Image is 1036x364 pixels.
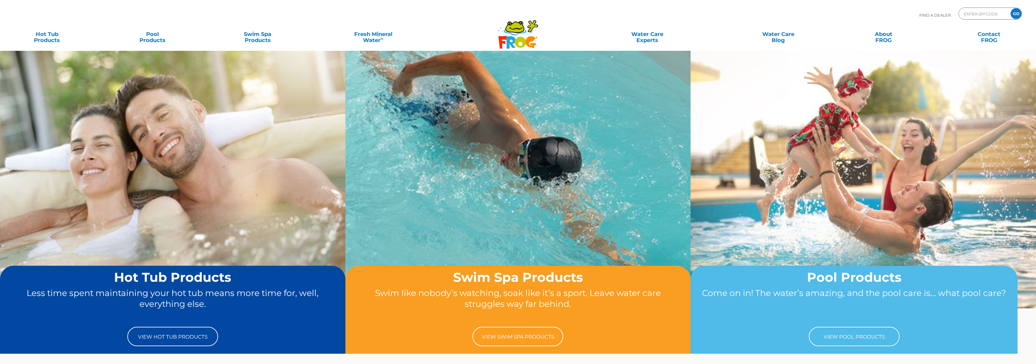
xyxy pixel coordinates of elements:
[357,288,679,321] p: Swim like nobody’s watching, soak like it’s a sport. Leave water care struggles way far behind.
[691,50,1036,308] img: home-banner-pool-short
[702,270,1006,284] h2: Pool Products
[1011,8,1021,19] input: GO
[381,36,384,41] sup: ∞
[809,327,900,346] a: View Pool Products
[217,28,299,40] a: Swim SpaProducts
[919,8,951,23] p: Find A Dealer
[702,288,1006,321] p: Come on in! The water’s amazing, and the pool care is… what pool care?
[345,50,691,308] img: home-banner-swim-spa-short
[581,28,714,40] a: Water CareExperts
[6,28,88,40] a: Hot TubProducts
[843,28,925,40] a: AboutFROG
[127,327,218,346] a: View Hot Tub Products
[495,12,541,49] img: Frog Products Logo
[357,270,679,284] h2: Swim Spa Products
[11,270,334,284] h2: Hot Tub Products
[472,327,563,346] a: View Swim Spa Products
[737,28,819,40] a: Water CareBlog
[111,28,193,40] a: PoolProducts
[948,28,1030,40] a: ContactFROG
[322,28,425,40] a: Fresh MineralWater∞
[11,288,334,321] p: Less time spent maintaining your hot tub means more time for, well, everything else.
